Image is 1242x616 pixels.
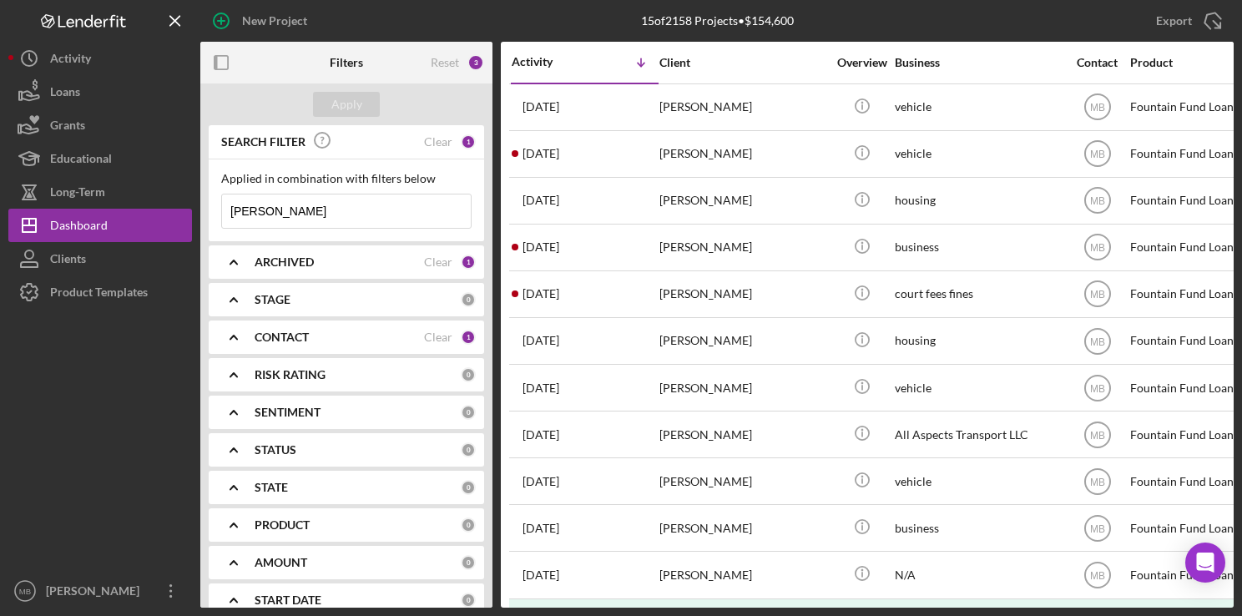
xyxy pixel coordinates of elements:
[523,334,559,347] time: 2024-06-18 04:23
[523,428,559,442] time: 2024-05-07 04:43
[461,405,476,420] div: 0
[895,179,1062,223] div: housing
[1090,336,1105,347] text: MB
[512,55,585,68] div: Activity
[50,175,105,213] div: Long-Term
[659,225,826,270] div: [PERSON_NAME]
[50,275,148,313] div: Product Templates
[50,242,86,280] div: Clients
[895,132,1062,176] div: vehicle
[255,481,288,494] b: STATE
[1090,289,1105,300] text: MB
[461,518,476,533] div: 0
[1156,4,1192,38] div: Export
[641,14,794,28] div: 15 of 2158 Projects • $154,600
[424,255,452,269] div: Clear
[221,135,305,149] b: SEARCH FILTER
[461,480,476,495] div: 0
[255,331,309,344] b: CONTACT
[895,56,1062,69] div: Business
[1090,102,1105,114] text: MB
[461,555,476,570] div: 0
[1090,149,1105,160] text: MB
[659,179,826,223] div: [PERSON_NAME]
[50,209,108,246] div: Dashboard
[659,319,826,363] div: [PERSON_NAME]
[8,175,192,209] button: Long-Term
[461,292,476,307] div: 0
[895,85,1062,129] div: vehicle
[1090,523,1105,534] text: MB
[523,475,559,488] time: 2024-05-06 18:13
[50,109,85,146] div: Grants
[242,4,307,38] div: New Project
[523,568,559,582] time: 2024-02-06 13:20
[523,147,559,160] time: 2025-06-18 15:50
[331,92,362,117] div: Apply
[330,56,363,69] b: Filters
[255,406,321,419] b: SENTIMENT
[255,518,310,532] b: PRODUCT
[8,275,192,309] button: Product Templates
[8,75,192,109] button: Loans
[523,100,559,114] time: 2025-07-30 20:25
[895,553,1062,597] div: N/A
[8,574,192,608] button: MB[PERSON_NAME]
[8,242,192,275] button: Clients
[895,225,1062,270] div: business
[1090,382,1105,394] text: MB
[659,412,826,457] div: [PERSON_NAME]
[895,272,1062,316] div: court fees fines
[467,54,484,71] div: 3
[424,135,452,149] div: Clear
[1139,4,1234,38] button: Export
[831,56,893,69] div: Overview
[255,556,307,569] b: AMOUNT
[8,142,192,175] button: Educational
[523,240,559,254] time: 2024-08-20 13:19
[659,459,826,503] div: [PERSON_NAME]
[50,42,91,79] div: Activity
[50,142,112,179] div: Educational
[523,287,559,300] time: 2024-07-24 18:53
[659,272,826,316] div: [PERSON_NAME]
[523,381,559,395] time: 2024-05-20 20:24
[221,172,472,185] div: Applied in combination with filters below
[659,553,826,597] div: [PERSON_NAME]
[895,319,1062,363] div: housing
[200,4,324,38] button: New Project
[659,56,826,69] div: Client
[255,443,296,457] b: STATUS
[424,331,452,344] div: Clear
[42,574,150,612] div: [PERSON_NAME]
[461,593,476,608] div: 0
[895,412,1062,457] div: All Aspects Transport LLC
[461,330,476,345] div: 1
[255,293,290,306] b: STAGE
[8,109,192,142] button: Grants
[659,85,826,129] div: [PERSON_NAME]
[659,506,826,550] div: [PERSON_NAME]
[659,132,826,176] div: [PERSON_NAME]
[461,442,476,457] div: 0
[461,255,476,270] div: 1
[19,587,31,596] text: MB
[8,209,192,242] button: Dashboard
[659,366,826,410] div: [PERSON_NAME]
[50,75,80,113] div: Loans
[1066,56,1128,69] div: Contact
[255,255,314,269] b: ARCHIVED
[461,134,476,149] div: 1
[523,194,559,207] time: 2025-02-06 17:09
[1090,476,1105,487] text: MB
[8,42,192,75] button: Activity
[255,368,326,381] b: RISK RATING
[1090,195,1105,207] text: MB
[1090,429,1105,441] text: MB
